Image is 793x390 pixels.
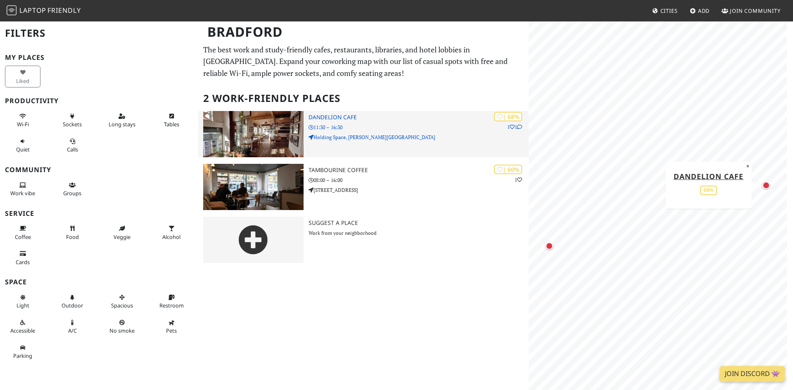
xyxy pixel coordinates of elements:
[15,233,31,241] span: Coffee
[309,220,529,227] h3: Suggest a Place
[5,247,40,269] button: Cards
[5,166,193,174] h3: Community
[198,217,529,263] a: Suggest a Place Work from your neighborhood
[159,302,184,309] span: Restroom
[17,302,29,309] span: Natural light
[5,222,40,243] button: Coffee
[203,44,524,79] p: The best work and study-friendly cafes, restaurants, libraries, and hotel lobbies in [GEOGRAPHIC_...
[515,176,522,184] p: 1
[104,291,140,312] button: Spacious
[7,4,81,18] a: LaptopFriendly LaptopFriendly
[16,258,30,266] span: Credit cards
[62,302,83,309] span: Outdoor area
[649,3,681,18] a: Cities
[5,109,40,131] button: Wi-Fi
[5,135,40,156] button: Quiet
[55,316,90,338] button: A/C
[55,291,90,312] button: Outdoor
[544,241,555,251] div: Map marker
[309,229,529,237] p: Work from your neighborhood
[164,121,179,128] span: Work-friendly tables
[7,5,17,15] img: LaptopFriendly
[744,161,752,170] button: Close popup
[5,21,193,46] h2: Filters
[201,21,527,43] h1: Bradford
[309,114,529,121] h3: Dandelion Cafe
[55,222,90,243] button: Food
[507,123,522,131] p: 1 1
[5,291,40,312] button: Light
[730,7,781,14] span: Join Community
[104,222,140,243] button: Veggie
[104,316,140,338] button: No smoke
[154,109,189,131] button: Tables
[198,111,529,157] a: Dandelion Cafe | 68% 11 Dandelion Cafe 11:30 – 16:30 Holding Space, [PERSON_NAME][GEOGRAPHIC_DATA]
[718,3,784,18] a: Join Community
[114,233,131,241] span: Veggie
[761,180,772,191] div: Map marker
[203,86,524,111] h2: 2 Work-Friendly Places
[111,302,133,309] span: Spacious
[109,121,135,128] span: Long stays
[5,97,193,105] h3: Productivity
[5,316,40,338] button: Accessible
[63,121,82,128] span: Power sockets
[660,7,678,14] span: Cities
[309,133,529,141] p: Holding Space, [PERSON_NAME][GEOGRAPHIC_DATA]
[5,210,193,217] h3: Service
[309,176,529,184] p: 08:00 – 16:00
[67,146,78,153] span: Video/audio calls
[55,178,90,200] button: Groups
[63,189,81,197] span: Group tables
[5,278,193,286] h3: Space
[203,111,304,157] img: Dandelion Cafe
[309,167,529,174] h3: Tambourine Coffee
[494,112,522,121] div: | 68%
[55,135,90,156] button: Calls
[154,291,189,312] button: Restroom
[16,146,30,153] span: Quiet
[109,327,135,334] span: Smoke free
[309,123,529,131] p: 11:30 – 16:30
[198,164,529,210] a: Tambourine Coffee | 60% 1 Tambourine Coffee 08:00 – 16:00 [STREET_ADDRESS]
[203,164,304,210] img: Tambourine Coffee
[698,7,710,14] span: Add
[309,186,529,194] p: [STREET_ADDRESS]
[700,186,717,195] div: 68%
[19,6,46,15] span: Laptop
[66,233,79,241] span: Food
[5,341,40,363] button: Parking
[154,316,189,338] button: Pets
[68,327,77,334] span: Air conditioned
[203,217,304,263] img: gray-place-d2bdb4477600e061c01bd816cc0f2ef0cfcb1ca9e3ad78868dd16fb2af073a21.png
[55,109,90,131] button: Sockets
[5,54,193,61] h3: My Places
[5,178,40,200] button: Work vibe
[674,171,743,181] a: Dandelion Cafe
[686,3,713,18] a: Add
[17,121,29,128] span: Stable Wi-Fi
[154,222,189,243] button: Alcohol
[494,165,522,174] div: | 60%
[10,327,35,334] span: Accessible
[162,233,180,241] span: Alcohol
[166,327,177,334] span: Pet friendly
[47,6,81,15] span: Friendly
[104,109,140,131] button: Long stays
[13,352,32,359] span: Parking
[10,189,35,197] span: People working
